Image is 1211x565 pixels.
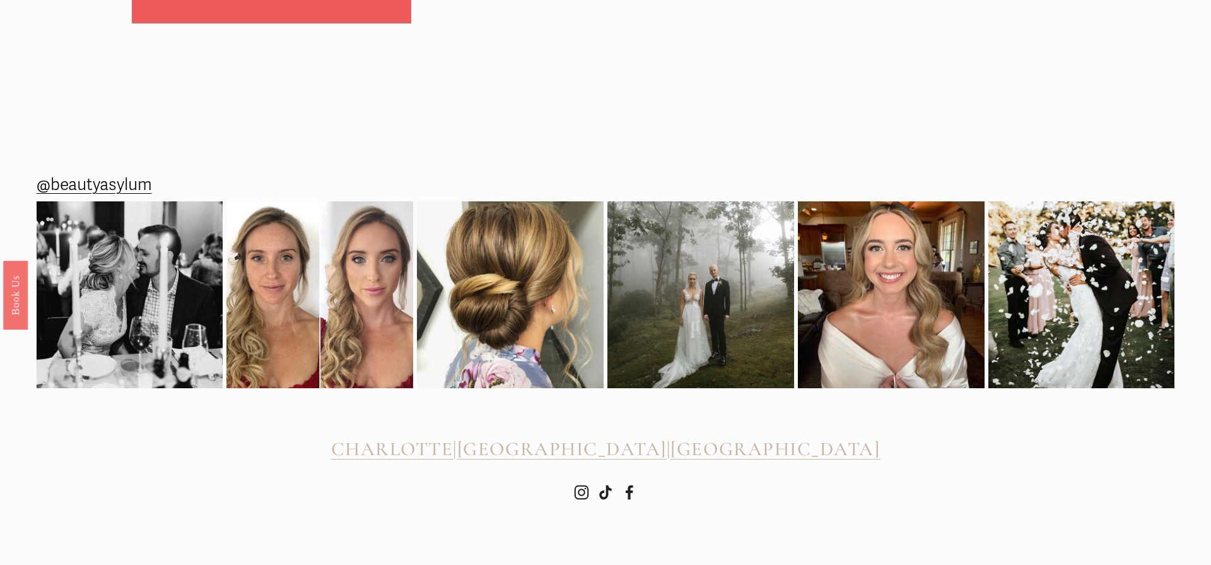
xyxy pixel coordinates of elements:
[670,437,880,461] span: [GEOGRAPHIC_DATA]
[37,170,152,200] a: @beautyasylum
[607,201,794,388] img: Picture perfect 💫 @beautyasylum_charlotte @apryl_naylor_makeup #beautyasylum_apryl @uptownfunkyou...
[667,437,671,461] span: |
[598,485,613,500] a: TikTok
[457,438,667,461] a: [GEOGRAPHIC_DATA]
[457,437,667,461] span: [GEOGRAPHIC_DATA]
[3,260,28,329] a: Book Us
[622,485,637,500] a: Facebook
[574,485,589,500] a: Instagram
[331,438,453,461] a: CHARLOTTE
[453,437,457,461] span: |
[37,201,223,388] img: Rehearsal dinner vibes from Raleigh, NC. We added a subtle braid at the top before we created her...
[798,201,985,388] img: Going into the wedding weekend with some bridal inspo for ya! 💫 @beautyasylum_charlotte #beautyas...
[988,178,1175,412] img: 2020 didn&rsquo;t stop this wedding celebration! 🎊😍🎉 @beautyasylum_atlanta #beautyasylum @bridal_...
[226,201,413,388] img: It&rsquo;s been a while since we&rsquo;ve shared a before and after! Subtle makeup &amp; romantic...
[331,437,453,461] span: CHARLOTTE
[417,184,604,406] img: So much pretty from this weekend! Here&rsquo;s one from @beautyasylum_charlotte #beautyasylum @up...
[670,438,880,461] a: [GEOGRAPHIC_DATA]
